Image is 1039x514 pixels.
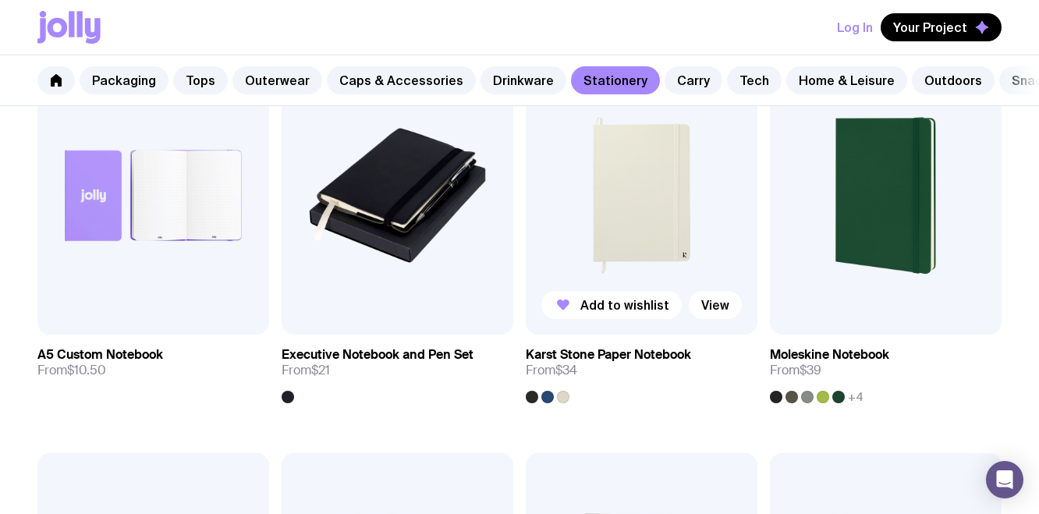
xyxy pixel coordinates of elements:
[786,66,907,94] a: Home & Leisure
[282,347,473,363] h3: Executive Notebook and Pen Set
[893,19,967,35] span: Your Project
[986,461,1023,498] div: Open Intercom Messenger
[912,66,995,94] a: Outdoors
[770,347,889,363] h3: Moleskine Notebook
[541,291,682,319] button: Add to wishlist
[173,66,228,94] a: Tops
[665,66,722,94] a: Carry
[37,347,163,363] h3: A5 Custom Notebook
[480,66,566,94] a: Drinkware
[80,66,168,94] a: Packaging
[282,363,330,378] span: From
[580,297,669,313] span: Add to wishlist
[727,66,782,94] a: Tech
[311,362,330,378] span: $21
[770,363,821,378] span: From
[800,362,821,378] span: $39
[848,391,863,403] span: +4
[327,66,476,94] a: Caps & Accessories
[770,335,1002,403] a: Moleskine NotebookFrom$39+4
[37,335,269,391] a: A5 Custom NotebookFrom$10.50
[67,362,106,378] span: $10.50
[689,291,742,319] a: View
[881,13,1002,41] button: Your Project
[37,363,106,378] span: From
[526,347,691,363] h3: Karst Stone Paper Notebook
[282,335,513,403] a: Executive Notebook and Pen SetFrom$21
[526,335,757,403] a: Karst Stone Paper NotebookFrom$34
[526,363,577,378] span: From
[571,66,660,94] a: Stationery
[555,362,577,378] span: $34
[837,13,873,41] button: Log In
[232,66,322,94] a: Outerwear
